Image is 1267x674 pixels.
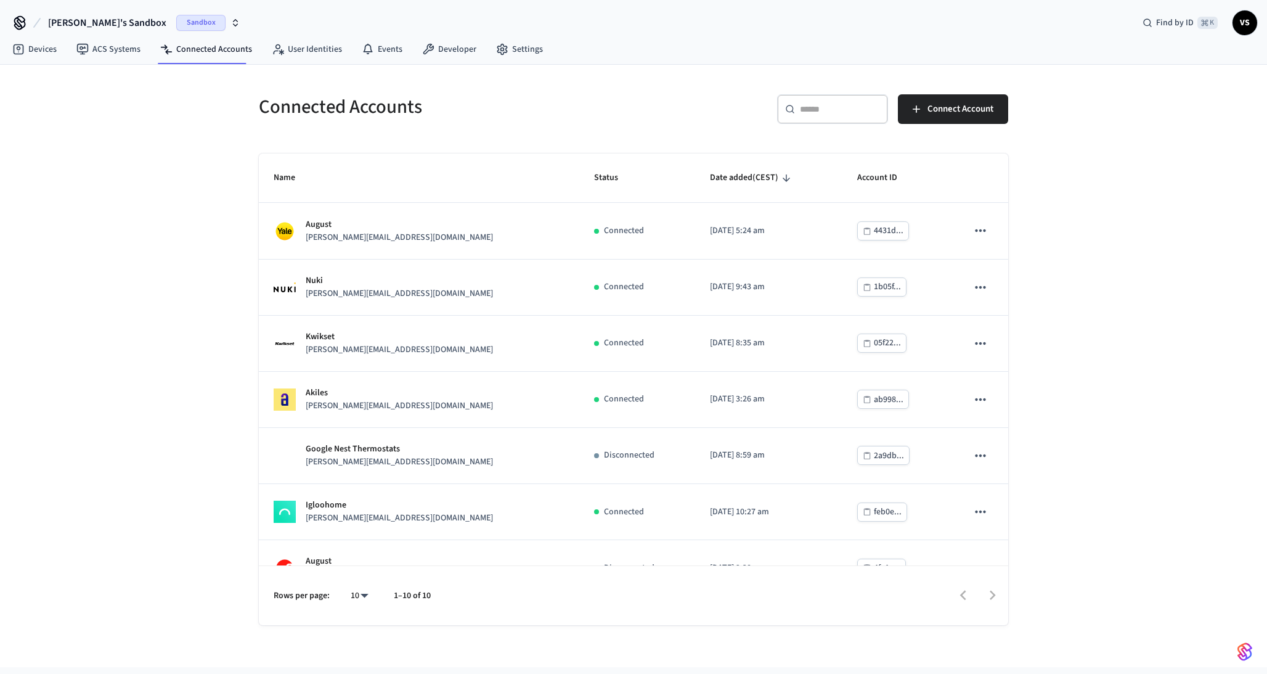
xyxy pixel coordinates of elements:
div: Find by ID⌘ K [1133,12,1228,34]
span: Name [274,168,311,187]
p: Disconnected [604,449,654,462]
p: [DATE] 8:59 am [710,449,827,462]
a: Devices [2,38,67,60]
p: [PERSON_NAME][EMAIL_ADDRESS][DOMAIN_NAME] [306,456,493,469]
div: 4431d... [874,223,903,239]
span: Sandbox [176,15,226,31]
span: [PERSON_NAME]'s Sandbox [48,15,166,30]
p: [DATE] 3:26 am [710,393,827,406]
button: 1b05f... [857,277,906,297]
img: SeamLogoGradient.69752ec5.svg [1237,642,1252,662]
p: [DATE] 5:24 am [710,224,827,237]
p: Akiles [306,387,493,400]
div: 4fc4a... [874,561,900,576]
p: 1–10 of 10 [394,590,431,602]
p: Connected [604,337,644,350]
button: 05f22... [857,334,906,353]
button: feb0e... [857,503,907,522]
p: [DATE] 9:43 am [710,281,827,294]
p: Igloohome [306,499,493,512]
p: [DATE] 9:20 am [710,562,827,575]
button: VS [1232,10,1257,35]
div: 10 [344,587,374,605]
p: [DATE] 8:35 am [710,337,827,350]
div: 05f22... [874,335,901,351]
div: feb0e... [874,504,902,520]
img: igloohome_logo [274,501,296,523]
img: August Logo, Square [274,557,296,579]
img: Kwikset Logo, Square [274,332,296,355]
p: [PERSON_NAME][EMAIL_ADDRESS][DOMAIN_NAME] [306,343,493,356]
p: Connected [604,506,644,519]
p: Nuki [306,274,493,287]
span: ⌘ K [1197,17,1218,29]
span: Account ID [857,168,913,187]
p: Connected [604,393,644,406]
a: User Identities [262,38,352,60]
p: [PERSON_NAME][EMAIL_ADDRESS][DOMAIN_NAME] [306,400,493,413]
button: 2a9db... [857,446,910,465]
p: [PERSON_NAME][EMAIL_ADDRESS][DOMAIN_NAME] [306,512,493,525]
img: Yale Logo, Square [274,220,296,242]
h5: Connected Accounts [259,94,626,120]
p: Disconnected [604,562,654,575]
a: Connected Accounts [150,38,262,60]
p: August [306,555,493,568]
button: 4431d... [857,221,909,240]
p: Google Nest Thermostats [306,443,493,456]
div: ab998... [874,392,903,408]
a: ACS Systems [67,38,150,60]
span: VS [1234,12,1256,34]
span: Find by ID [1156,17,1194,29]
span: Status [594,168,634,187]
button: ab998... [857,390,909,409]
p: Kwikset [306,331,493,343]
p: Rows per page: [274,590,330,602]
button: 4fc4a... [857,559,906,578]
a: Developer [412,38,486,60]
button: Connect Account [898,94,1008,124]
p: [PERSON_NAME][EMAIL_ADDRESS][DOMAIN_NAME] [306,287,493,300]
p: Connected [604,281,644,294]
p: [PERSON_NAME][EMAIL_ADDRESS][DOMAIN_NAME] [306,231,493,244]
p: Connected [604,224,644,237]
img: Akiles Logo, Square [274,388,296,411]
span: Connect Account [927,101,993,117]
p: August [306,218,493,231]
span: Date added(CEST) [710,168,794,187]
a: Events [352,38,412,60]
div: 2a9db... [874,448,904,464]
div: 1b05f... [874,279,901,295]
img: Nuki Logo, Square [274,282,296,292]
p: [DATE] 10:27 am [710,506,827,519]
a: Settings [486,38,553,60]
